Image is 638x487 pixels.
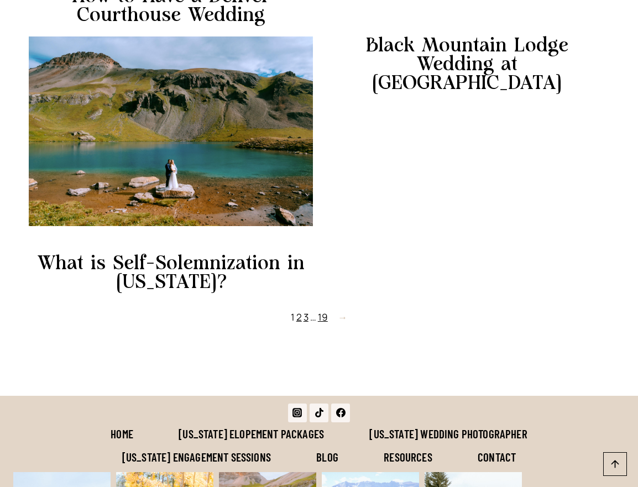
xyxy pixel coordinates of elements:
a: [US_STATE] Engagement Sessions [100,445,294,468]
a: Scroll to top [603,452,627,476]
a: Facebook [331,404,350,422]
a: Black Mountain Lodge Wedding at [GEOGRAPHIC_DATA] [325,36,610,93]
a: 3 [304,311,308,323]
a: Next Page [332,310,347,324]
a: [US_STATE] Elopement Packages [156,422,347,446]
nav: Pagination [29,310,610,324]
a: 2 [296,311,302,323]
a: Blog [294,445,361,468]
a: Resources [361,445,455,468]
nav: Footer Navigation [13,422,625,469]
a: 19 [318,311,328,323]
a: Contact [455,445,539,468]
a: What is Self-Solemnization in [US_STATE]? [29,254,313,292]
a: [US_STATE] Wedding Photographer [347,422,550,446]
a: Home [88,422,156,446]
span: → [338,310,347,324]
a: Instagram [288,404,307,422]
a: TikTok [310,404,328,422]
span: 1 [291,311,295,323]
span: … [310,311,316,323]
